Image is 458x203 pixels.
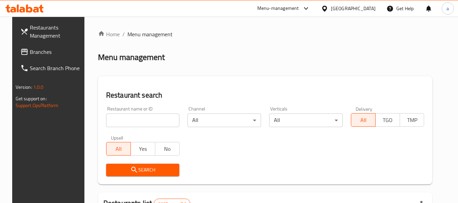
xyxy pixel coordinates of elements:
[106,164,180,176] button: Search
[16,101,59,110] a: Support.OpsPlatform
[155,142,180,156] button: No
[30,64,83,72] span: Search Branch Phone
[16,83,32,92] span: Version:
[134,144,153,154] span: Yes
[15,44,89,60] a: Branches
[187,114,261,127] div: All
[127,30,173,38] span: Menu management
[269,114,343,127] div: All
[403,115,422,125] span: TMP
[257,4,299,13] div: Menu-management
[351,113,376,127] button: All
[15,60,89,76] a: Search Branch Phone
[106,114,180,127] input: Search for restaurant name or ID..
[30,48,83,56] span: Branches
[356,106,373,111] label: Delivery
[331,5,376,12] div: [GEOGRAPHIC_DATA]
[378,115,397,125] span: TGO
[354,115,373,125] span: All
[111,135,123,140] label: Upsell
[400,113,424,127] button: TMP
[106,142,131,156] button: All
[30,23,83,40] span: Restaurants Management
[158,144,177,154] span: No
[131,142,155,156] button: Yes
[109,144,128,154] span: All
[446,5,449,12] span: a
[98,30,433,38] nav: breadcrumb
[15,19,89,44] a: Restaurants Management
[98,30,120,38] a: Home
[112,166,174,174] span: Search
[33,83,44,92] span: 1.0.0
[98,52,165,63] h2: Menu management
[106,90,424,100] h2: Restaurant search
[16,94,47,103] span: Get support on:
[122,30,125,38] li: /
[375,113,400,127] button: TGO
